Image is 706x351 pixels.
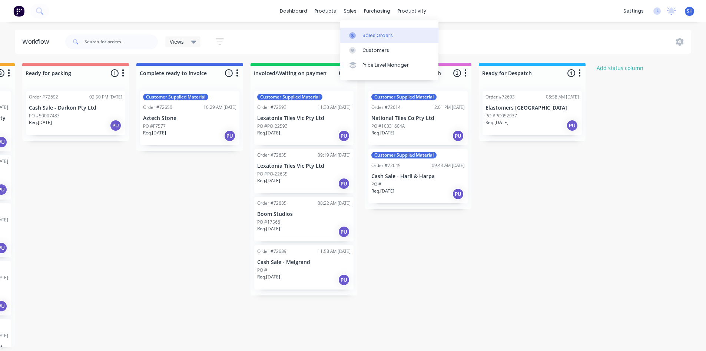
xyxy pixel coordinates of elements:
p: PO #10331604A [371,123,405,130]
div: PU [224,130,236,142]
p: Req. [DATE] [257,130,280,136]
div: 09:43 AM [DATE] [432,162,465,169]
div: Customer Supplied Material [143,94,208,100]
div: Customer Supplied Material [257,94,322,100]
p: Req. [DATE] [143,130,166,136]
a: Sales Orders [340,28,438,43]
p: Req. [DATE] [257,274,280,280]
div: Order #72614 [371,104,401,111]
div: 11:30 AM [DATE] [318,104,351,111]
div: Customer Supplied Material [371,152,437,158]
div: Order #7269202:50 PM [DATE]Cash Sale - Darkon Pty LtdPO #50007483Req.[DATE]PU [26,91,125,135]
div: PU [338,130,350,142]
p: PO #17566 [257,219,280,225]
div: Order #72692 [29,94,58,100]
p: National Tiles Co Pty Ltd [371,115,465,121]
img: Factory [13,6,24,17]
p: PO #PO-22655 [257,171,288,177]
p: Lexatonia Tiles Vic Pty Ltd [257,163,351,169]
a: Price Level Manager [340,58,438,73]
div: purchasing [360,6,394,17]
div: Customer Supplied MaterialOrder #7264509:43 AM [DATE]Cash Sale - Harli & HarpaPO #Req.[DATE]PU [368,149,468,203]
div: PU [110,120,122,131]
div: 08:22 AM [DATE] [318,200,351,207]
div: 02:50 PM [DATE] [89,94,122,100]
span: SH [687,8,693,14]
div: 10:29 AM [DATE] [203,104,236,111]
p: Cash Sale - Harli & Harpa [371,173,465,180]
div: Price Level Manager [362,62,409,68]
p: PO #PO-22593 [257,123,288,130]
p: Boom Studios [257,211,351,217]
input: Search for orders... [84,34,158,49]
div: Order #72650 [143,104,172,111]
div: sales [340,6,360,17]
div: 09:19 AM [DATE] [318,152,351,158]
div: Order #7268508:22 AM [DATE]Boom StudiosPO #17566Req.[DATE]PU [254,197,354,241]
p: Aztech Stone [143,115,236,121]
a: Customers [340,43,438,58]
div: PU [338,274,350,286]
button: Add status column [593,63,647,73]
div: PU [566,120,578,131]
div: Order #72693 [485,94,515,100]
div: Customer Supplied Material [371,94,437,100]
div: Order #7269308:58 AM [DATE]Elastomers [GEOGRAPHIC_DATA]PO #PO052937Req.[DATE]PU [483,91,582,135]
div: Order #72645 [371,162,401,169]
p: PO #F7577 [143,123,166,130]
div: Order #72593 [257,104,286,111]
p: PO #PO052937 [485,113,517,119]
div: PU [338,226,350,238]
div: Sales Orders [362,32,393,39]
div: settings [620,6,647,17]
div: Customers [362,47,389,54]
div: PU [338,178,350,190]
p: PO # [371,181,381,188]
div: Customer Supplied MaterialOrder #7259311:30 AM [DATE]Lexatonia Tiles Vic Pty LtdPO #PO-22593Req.[... [254,91,354,145]
div: 11:58 AM [DATE] [318,248,351,255]
div: Order #72635 [257,152,286,158]
p: Cash Sale - Melgrand [257,259,351,265]
p: PO #50007483 [29,113,60,119]
div: Customer Supplied MaterialOrder #7261412:01 PM [DATE]National Tiles Co Pty LtdPO #10331604AReq.[D... [368,91,468,145]
p: PO # [257,267,267,274]
div: 12:01 PM [DATE] [432,104,465,111]
div: Order #72685 [257,200,286,207]
div: Customer Supplied MaterialOrder #7265010:29 AM [DATE]Aztech StonePO #F7577Req.[DATE]PU [140,91,239,145]
p: Elastomers [GEOGRAPHIC_DATA] [485,105,579,111]
p: Req. [DATE] [371,130,394,136]
div: Order #7268911:58 AM [DATE]Cash Sale - MelgrandPO #Req.[DATE]PU [254,245,354,290]
a: dashboard [276,6,311,17]
div: productivity [394,6,430,17]
div: 08:58 AM [DATE] [546,94,579,100]
div: products [311,6,340,17]
p: Lexatonia Tiles Vic Pty Ltd [257,115,351,121]
div: Order #7263509:19 AM [DATE]Lexatonia Tiles Vic Pty LtdPO #PO-22655Req.[DATE]PU [254,149,354,193]
span: Views [170,38,184,46]
p: Req. [DATE] [485,119,508,126]
p: Req. [DATE] [29,119,52,126]
div: PU [452,188,464,200]
div: Order #72689 [257,248,286,255]
p: Req. [DATE] [257,177,280,184]
p: Req. [DATE] [371,188,394,194]
p: Req. [DATE] [257,225,280,232]
p: Cash Sale - Darkon Pty Ltd [29,105,122,111]
div: Workflow [22,37,53,46]
div: PU [452,130,464,142]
